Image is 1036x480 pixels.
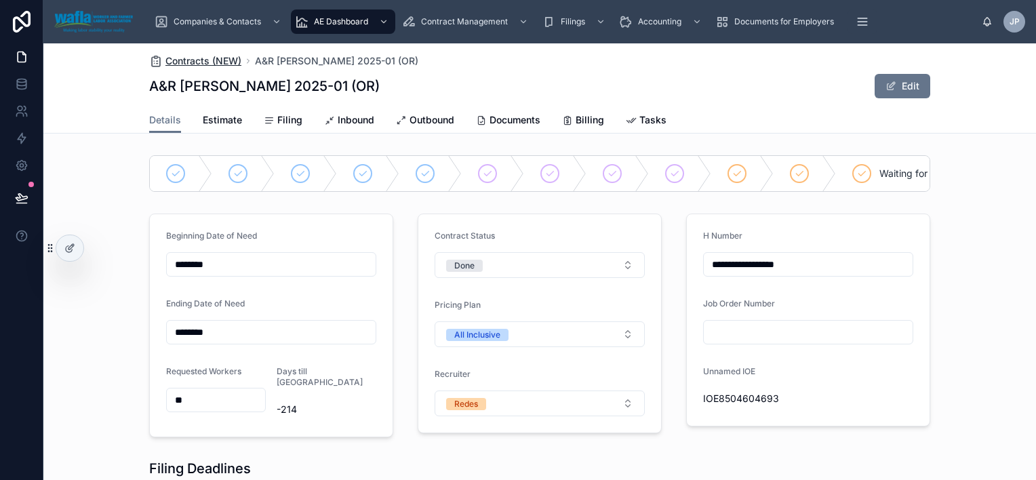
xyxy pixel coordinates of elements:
[165,54,241,68] span: Contracts (NEW)
[879,167,978,180] span: Waiting for 797 USCIS
[277,366,363,387] span: Days till [GEOGRAPHIC_DATA]
[639,113,666,127] span: Tasks
[626,108,666,135] a: Tasks
[174,16,261,27] span: Companies & Contacts
[166,298,245,308] span: Ending Date of Need
[277,403,376,416] span: -214
[703,392,913,405] span: IOE8504604693
[703,366,755,376] span: Unnamed IOE
[538,9,612,34] a: Filings
[476,108,540,135] a: Documents
[166,366,241,376] span: Requested Workers
[638,16,681,27] span: Accounting
[454,260,475,272] div: Done
[435,391,645,416] button: Select Button
[398,9,535,34] a: Contract Management
[435,369,471,379] span: Recruiter
[151,9,288,34] a: Companies & Contacts
[435,300,481,310] span: Pricing Plan
[149,54,241,68] a: Contracts (NEW)
[435,252,645,278] button: Select Button
[149,113,181,127] span: Details
[166,231,257,241] span: Beginning Date of Need
[277,113,302,127] span: Filing
[421,16,508,27] span: Contract Management
[410,113,454,127] span: Outbound
[703,298,775,308] span: Job Order Number
[435,231,495,241] span: Contract Status
[711,9,843,34] a: Documents for Employers
[291,9,395,34] a: AE Dashboard
[1010,16,1020,27] span: JP
[144,7,982,37] div: scrollable content
[435,321,645,347] button: Select Button
[255,54,418,68] a: A&R [PERSON_NAME] 2025-01 (OR)
[149,108,181,134] a: Details
[338,113,374,127] span: Inbound
[561,16,585,27] span: Filings
[203,108,242,135] a: Estimate
[314,16,368,27] span: AE Dashboard
[149,459,251,478] h1: Filing Deadlines
[54,11,133,33] img: App logo
[454,398,478,410] div: Redes
[264,108,302,135] a: Filing
[149,77,380,96] h1: A&R [PERSON_NAME] 2025-01 (OR)
[615,9,709,34] a: Accounting
[734,16,834,27] span: Documents for Employers
[324,108,374,135] a: Inbound
[396,108,454,135] a: Outbound
[454,329,500,341] div: All Inclusive
[576,113,604,127] span: Billing
[490,113,540,127] span: Documents
[562,108,604,135] a: Billing
[203,113,242,127] span: Estimate
[703,231,742,241] span: H Number
[875,74,930,98] button: Edit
